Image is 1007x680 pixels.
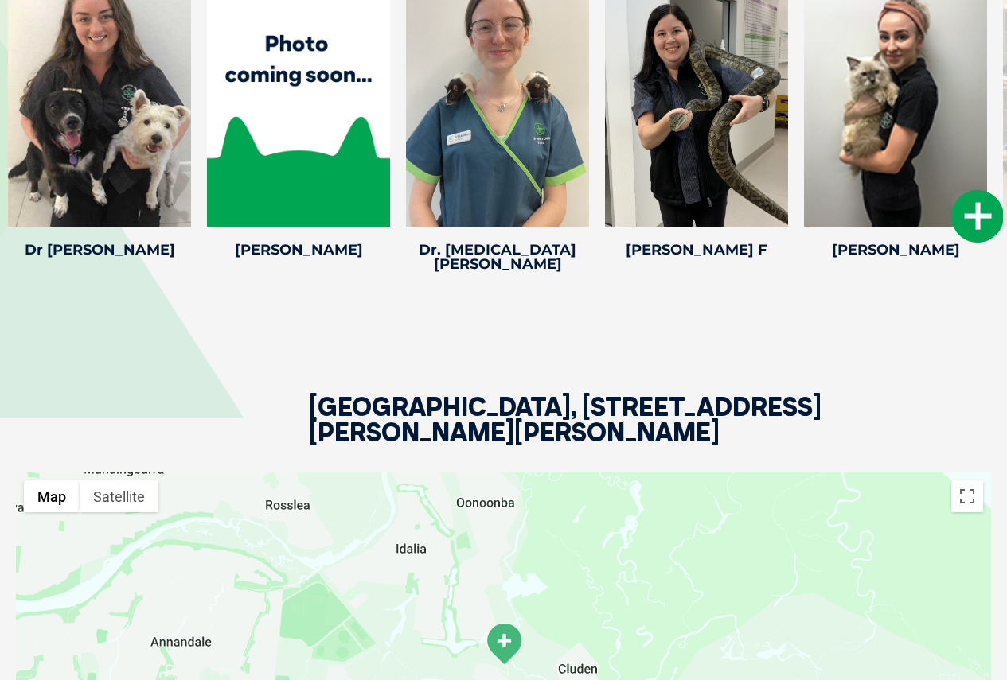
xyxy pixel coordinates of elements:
[80,480,158,512] button: Show satellite imagery
[207,243,390,257] h4: [PERSON_NAME]
[976,72,992,88] button: Search
[605,243,788,257] h4: [PERSON_NAME] F
[406,243,589,271] h4: Dr. [MEDICAL_DATA][PERSON_NAME]
[309,394,991,472] h2: [GEOGRAPHIC_DATA], [STREET_ADDRESS][PERSON_NAME][PERSON_NAME]
[804,243,987,257] h4: [PERSON_NAME]
[8,243,191,257] h4: Dr [PERSON_NAME]
[24,480,80,512] button: Show street map
[951,480,983,512] button: Toggle fullscreen view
